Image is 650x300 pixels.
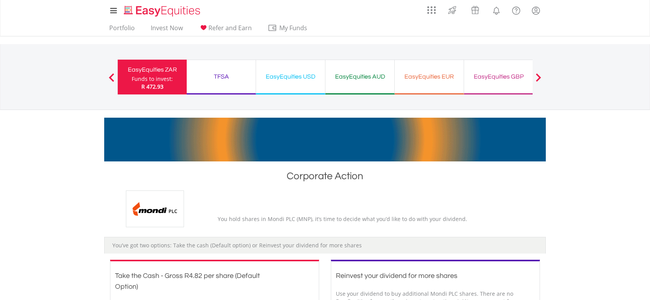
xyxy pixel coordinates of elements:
[330,71,390,82] div: EasyEquities AUD
[336,272,457,279] span: Reinvest your dividend for more shares
[464,2,487,16] a: Vouchers
[121,2,203,17] a: Home page
[446,4,459,16] img: thrive-v2.svg
[112,242,362,249] span: You’ve got two options: Take the cash (Default option) or Reinvest your dividend for more shares
[422,2,441,14] a: AppsGrid
[531,77,546,85] button: Next
[104,169,546,187] h1: Corporate Action
[196,24,255,36] a: Refer and Earn
[469,4,481,16] img: vouchers-v2.svg
[268,23,318,33] span: My Funds
[148,24,186,36] a: Invest Now
[106,24,138,36] a: Portfolio
[208,24,252,32] span: Refer and Earn
[104,77,119,85] button: Previous
[115,272,260,290] span: Take the Cash - Gross R4.82 per share (Default Option)
[122,5,203,17] img: EasyEquities_Logo.png
[126,190,184,227] img: EQU.ZA.MNP.png
[399,71,459,82] div: EasyEquities EUR
[141,83,163,90] span: R 472.93
[526,2,546,19] a: My Profile
[427,6,436,14] img: grid-menu-icon.svg
[261,71,320,82] div: EasyEquities USD
[132,75,173,83] div: Funds to invest:
[487,2,506,17] a: Notifications
[469,71,528,82] div: EasyEquities GBP
[506,2,526,17] a: FAQ's and Support
[218,215,467,223] span: You hold shares in Mondi PLC (MNP), it’s time to decide what you’d like to do with your dividend.
[104,118,546,161] img: EasyMortage Promotion Banner
[122,64,182,75] div: EasyEquities ZAR
[191,71,251,82] div: TFSA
